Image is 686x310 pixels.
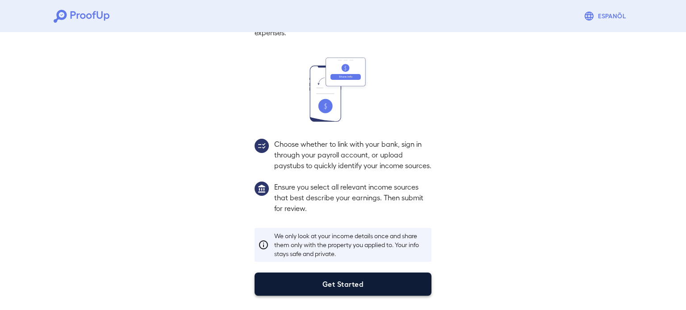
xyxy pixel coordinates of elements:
p: Ensure you select all relevant income sources that best describe your earnings. Then submit for r... [274,182,431,214]
p: Choose whether to link with your bank, sign in through your payroll account, or upload paystubs t... [274,139,431,171]
button: Espanõl [580,7,632,25]
img: group2.svg [255,139,269,153]
img: transfer_money.svg [310,58,376,122]
img: group1.svg [255,182,269,196]
button: Get Started [255,273,431,296]
p: We only look at your income details once and share them only with the property you applied to. Yo... [274,231,428,258]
